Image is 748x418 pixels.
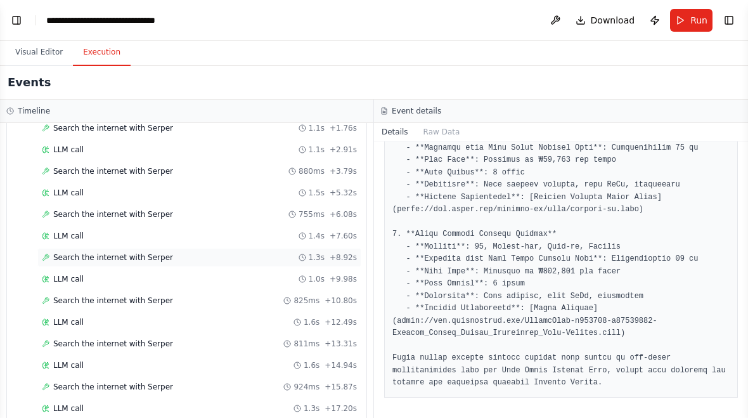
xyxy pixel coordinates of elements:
[374,123,416,141] button: Details
[392,106,441,116] h3: Event details
[8,74,51,91] h2: Events
[53,382,173,392] span: Search the internet with Serper
[591,14,635,27] span: Download
[325,296,357,306] span: + 10.80s
[330,252,357,263] span: + 8.92s
[304,317,319,327] span: 1.6s
[330,166,357,176] span: + 3.79s
[53,145,84,155] span: LLM call
[299,209,325,219] span: 755ms
[325,360,357,370] span: + 14.94s
[309,274,325,284] span: 1.0s
[53,360,84,370] span: LLM call
[330,123,357,133] span: + 1.76s
[309,252,325,263] span: 1.3s
[325,317,357,327] span: + 12.49s
[293,339,319,349] span: 811ms
[293,382,319,392] span: 924ms
[720,11,738,29] button: Show right sidebar
[5,39,73,66] button: Visual Editor
[330,209,357,219] span: + 6.08s
[18,106,50,116] h3: Timeline
[309,123,325,133] span: 1.1s
[53,209,173,219] span: Search the internet with Serper
[325,403,357,414] span: + 17.20s
[53,123,173,133] span: Search the internet with Serper
[330,231,357,241] span: + 7.60s
[299,166,325,176] span: 880ms
[53,252,173,263] span: Search the internet with Serper
[330,274,357,284] span: + 9.98s
[53,403,84,414] span: LLM call
[304,403,319,414] span: 1.3s
[330,188,357,198] span: + 5.32s
[53,188,84,198] span: LLM call
[53,166,173,176] span: Search the internet with Serper
[53,317,84,327] span: LLM call
[46,14,189,27] nav: breadcrumb
[73,39,131,66] button: Execution
[416,123,468,141] button: Raw Data
[53,274,84,284] span: LLM call
[309,145,325,155] span: 1.1s
[325,382,357,392] span: + 15.87s
[8,11,25,29] button: Show left sidebar
[53,231,84,241] span: LLM call
[304,360,319,370] span: 1.6s
[690,14,707,27] span: Run
[670,9,713,32] button: Run
[309,231,325,241] span: 1.4s
[571,9,640,32] button: Download
[309,188,325,198] span: 1.5s
[293,296,319,306] span: 825ms
[325,339,357,349] span: + 13.31s
[53,339,173,349] span: Search the internet with Serper
[53,296,173,306] span: Search the internet with Serper
[330,145,357,155] span: + 2.91s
